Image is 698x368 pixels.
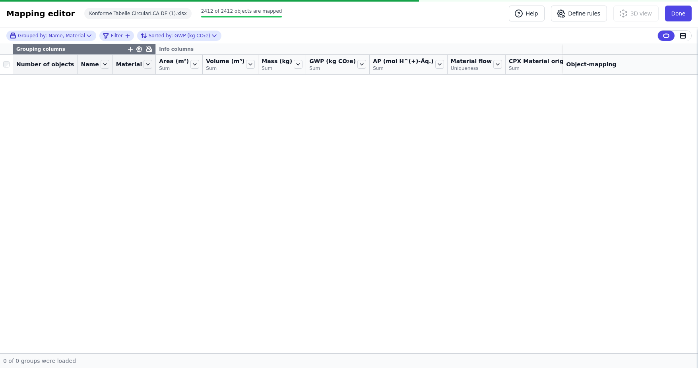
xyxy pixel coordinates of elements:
[201,8,282,14] span: 2412 of 2412 objects are mapped
[509,57,621,65] span: CPX Material origin Score (Reports)
[111,33,123,39] span: Filter
[451,57,492,65] span: Material flow
[18,33,47,39] span: Grouped by:
[551,6,607,21] button: Define rules
[309,65,356,71] span: Sum
[665,6,692,21] button: Done
[140,31,210,40] div: GWP (kg CO₂e)
[509,65,621,71] span: Sum
[206,57,244,65] span: Volume (m³)
[84,8,192,19] div: Konforme Tabelle CircularLCA DE (1).xlsx
[116,60,142,68] span: Material
[206,65,244,71] span: Sum
[566,60,695,68] div: Object-mapping
[6,8,75,19] div: Mapping editor
[451,65,492,71] span: Uniqueness
[613,6,659,21] button: 3D view
[373,65,434,71] span: Sum
[262,57,292,65] span: Mass (kg)
[373,57,434,65] span: AP (mol H^(+)-Äq.)
[81,60,99,68] span: Name
[159,46,194,52] span: Info columns
[309,57,356,65] span: GWP (kg CO₂e)
[262,65,292,71] span: Sum
[16,60,74,68] span: Number of objects
[149,33,173,39] span: Sorted by:
[10,32,85,39] div: Name, Material
[103,31,131,40] button: filter_by
[159,65,189,71] span: Sum
[159,57,189,65] span: Area (m²)
[509,6,545,21] button: Help
[16,46,65,52] span: Grouping columns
